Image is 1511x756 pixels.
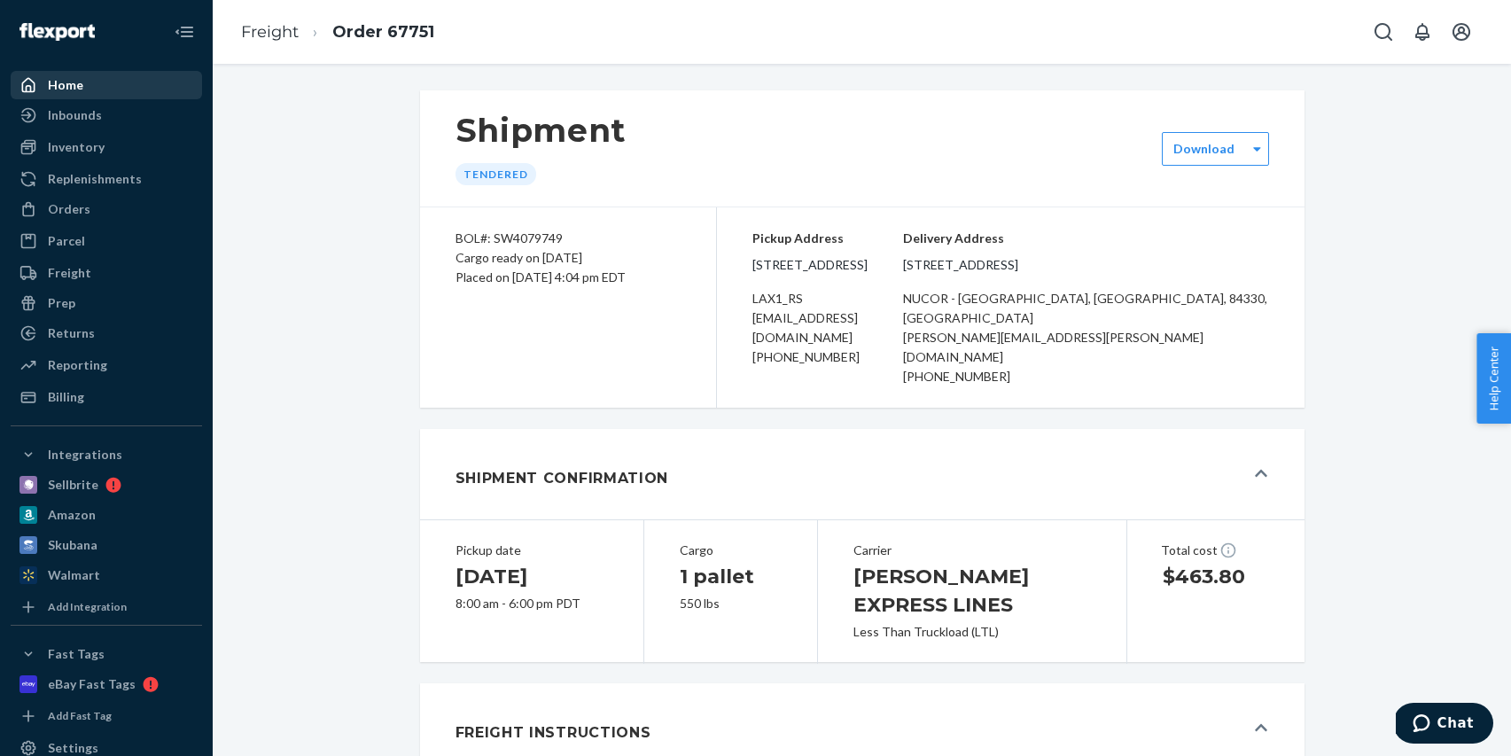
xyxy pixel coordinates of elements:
[48,356,107,374] div: Reporting
[903,255,1268,275] span: [STREET_ADDRESS]
[11,640,202,668] button: Fast Tags
[420,429,1305,519] button: Shipment Confirmation
[456,542,608,559] div: Pickup date
[11,705,202,727] a: Add Fast Tag
[752,255,904,275] span: [STREET_ADDRESS]
[11,133,202,161] a: Inventory
[853,563,1091,620] h1: [PERSON_NAME] EXPRESS LINES
[48,76,83,94] div: Home
[11,227,202,255] a: Parcel
[48,324,95,342] div: Returns
[752,308,904,347] div: [EMAIL_ADDRESS][DOMAIN_NAME]
[48,388,84,406] div: Billing
[48,200,90,218] div: Orders
[680,565,754,588] span: 1 pallet
[11,440,202,469] button: Integrations
[11,71,202,99] a: Home
[11,531,202,559] a: Skubana
[332,22,434,42] a: Order 67751
[11,351,202,379] a: Reporting
[48,675,136,693] div: eBay Fast Tags
[11,383,202,411] a: Billing
[48,708,112,723] div: Add Fast Tag
[11,195,202,223] a: Orders
[48,264,91,282] div: Freight
[1476,333,1511,424] button: Help Center
[752,347,904,367] div: [PHONE_NUMBER]
[680,542,782,559] div: Cargo
[11,471,202,499] a: Sellbrite
[11,670,202,698] a: eBay Fast Tags
[456,595,608,612] div: 8:00 am - 6:00 pm PDT
[48,232,85,250] div: Parcel
[48,566,100,584] div: Walmart
[11,165,202,193] a: Replenishments
[456,563,608,591] h1: [DATE]
[456,248,681,268] div: Cargo ready on [DATE]
[456,112,627,149] h1: Shipment
[903,229,1268,248] p: Delivery Address
[456,468,669,489] h1: Shipment Confirmation
[167,14,202,50] button: Close Navigation
[903,367,1268,386] div: [PHONE_NUMBER]
[48,536,97,554] div: Skubana
[11,561,202,589] a: Walmart
[456,163,536,185] div: Tendered
[48,446,122,464] div: Integrations
[11,289,202,317] a: Prep
[1161,542,1271,559] div: Total cost
[11,596,202,618] a: Add Integration
[48,506,96,524] div: Amazon
[48,294,75,312] div: Prep
[48,476,98,494] div: Sellbrite
[903,328,1268,367] div: [PERSON_NAME][EMAIL_ADDRESS][PERSON_NAME][DOMAIN_NAME]
[48,599,127,614] div: Add Integration
[19,23,95,41] img: Flexport logo
[680,595,782,612] div: 550 lbs
[227,6,448,58] ol: breadcrumbs
[11,319,202,347] a: Returns
[1163,563,1269,591] h1: $463.80
[11,101,202,129] a: Inbounds
[11,501,202,529] a: Amazon
[752,289,904,308] div: LAX1_RS
[456,722,651,744] h1: Freight Instructions
[241,22,299,42] a: Freight
[1444,14,1479,50] button: Open account menu
[48,138,105,156] div: Inventory
[456,229,681,248] div: BOL#: SW4079749
[456,268,681,287] div: Placed on [DATE] 4:04 pm EDT
[11,259,202,287] a: Freight
[48,170,142,188] div: Replenishments
[853,542,1091,559] div: Carrier
[1405,14,1440,50] button: Open notifications
[1396,703,1493,747] iframe: Opens a widget where you can chat to one of our agents
[752,229,904,248] p: Pickup Address
[903,289,1268,328] div: Nucor - [GEOGRAPHIC_DATA], [GEOGRAPHIC_DATA], 84330, [GEOGRAPHIC_DATA]
[1366,14,1401,50] button: Open Search Box
[853,623,1091,641] div: Less Than Truckload (LTL)
[48,106,102,124] div: Inbounds
[1173,140,1235,158] div: Download
[48,645,105,663] div: Fast Tags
